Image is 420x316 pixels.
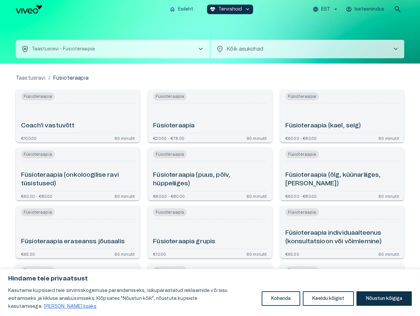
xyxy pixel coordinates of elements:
[21,266,55,274] span: Füsioteraapia
[354,6,384,13] p: Iseteenindus
[312,5,340,14] button: EST
[247,252,267,256] p: 60 minutit
[153,171,267,188] h6: Füsioteraapia (puus, põlv, hüppeliiges)
[391,3,404,16] button: open search modal
[285,194,317,198] p: €60.00 - €80.00
[247,136,267,140] p: 90 minutit
[167,5,197,14] button: homeEsileht
[16,40,210,58] button: health_and_safetyTaastusravi - Füsioteraapiachevron_right
[226,45,381,53] p: Kõik asukohad
[21,92,55,100] span: Füsioteraapia
[16,74,46,82] a: Taastusravi
[379,136,399,140] p: 60 minutit
[285,266,319,274] span: Füsioteraapia
[285,136,317,140] p: €60.00 - €80.00
[153,208,187,216] span: Füsioteraapia
[153,194,185,198] p: €60.00 - €80.00
[285,150,319,158] span: Füsioteraapia
[280,90,404,143] a: Open service booking details
[394,5,402,13] span: search
[16,90,140,143] a: Open service booking details
[285,229,399,246] h6: Füsioteraapia individuaalteenus (konsultatsioon või võimlemine)
[262,291,300,306] button: Kohanda
[16,148,140,200] a: Open service booking details
[16,206,140,258] a: Open service booking details
[379,194,399,198] p: 60 minutit
[285,92,319,100] span: Füsioteraapia
[210,6,216,12] span: ecg_heart
[153,237,215,246] h6: Füsioteraapia grupis
[280,148,404,200] a: Open service booking details
[379,252,399,256] p: 60 minutit
[247,194,267,198] p: 60 minutit
[8,287,257,310] p: Kasutame küpsiseid teie sirvimiskogemuse parandamiseks, isikupärastatud reklaamide või sisu esita...
[170,6,175,12] span: home
[53,74,89,82] p: Füsioteraapia
[153,136,184,140] p: €20.00 - €78.00
[32,46,95,53] p: Taastusravi - Füsioteraapia
[21,208,55,216] span: Füsioteraapia
[280,206,404,258] a: Open service booking details
[285,171,399,188] h6: Füsioteraapia (õlg, küünarliiges, [PERSON_NAME])
[285,252,299,256] p: €65.00
[16,5,164,13] a: Navigate to homepage
[34,5,43,11] span: Help
[21,252,35,256] p: €65.00
[356,291,412,306] button: Nõustun kõigiga
[345,5,386,14] button: Iseteenindus
[153,92,187,100] span: Füsioteraapia
[115,136,135,140] p: 60 minutit
[21,45,29,53] span: health_and_safety
[148,148,272,200] a: Open service booking details
[245,6,250,12] span: keyboard_arrow_down
[153,266,187,274] span: Füsioteraapia
[43,304,97,309] a: Loe lisaks
[153,121,195,130] h6: Füsioteraapia
[321,6,330,13] p: EST
[303,291,354,306] button: Keeldu kõigist
[285,121,361,130] h6: Füsioteraapia (kael, selg)
[207,5,253,14] button: ecg_heartTervishoidkeyboard_arrow_down
[16,5,42,13] img: Viveo logo
[285,208,319,216] span: Füsioteraapia
[21,136,37,140] p: €100.00
[115,194,135,198] p: 60 minutit
[153,150,187,158] span: Füsioteraapia
[178,6,193,13] p: Esileht
[148,206,272,258] a: Open service booking details
[392,45,400,53] span: chevron_right
[8,275,412,283] p: Hindame teie privaatsust
[48,74,50,82] p: /
[21,150,55,158] span: Füsioteraapia
[153,252,166,256] p: €10.00
[21,121,75,130] h6: Coach'i vastuvõtt
[21,171,135,188] h6: Füsioteraapia (onkoloogilise ravi tüsistused)
[218,6,242,13] p: Tervishoid
[115,252,135,256] p: 60 minutit
[216,45,224,53] span: location_on
[21,194,53,198] p: €60.00 - €80.00
[21,237,125,246] h6: Füsioteraapia eraseanss jõusaalis
[197,45,205,53] span: chevron_right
